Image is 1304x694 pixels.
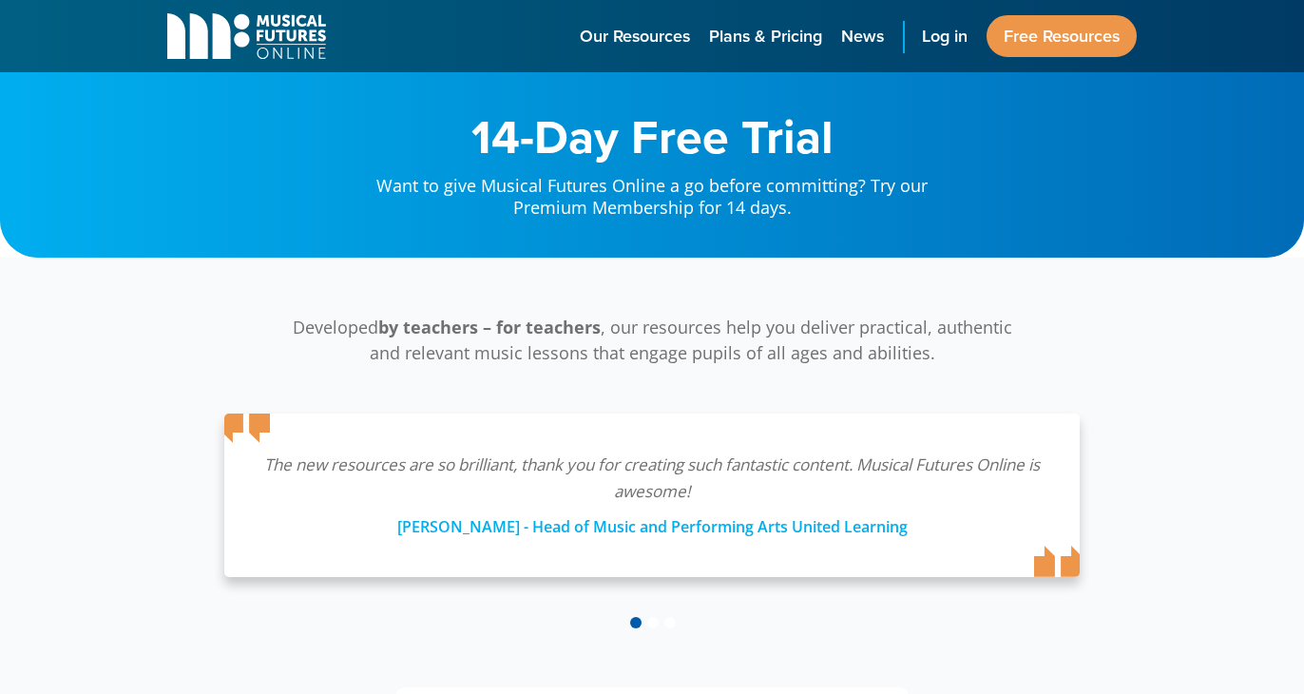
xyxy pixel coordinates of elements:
[378,316,601,338] strong: by teachers – for teachers
[262,505,1042,539] div: [PERSON_NAME] - Head of Music and Performing Arts United Learning
[841,26,884,48] span: News
[580,26,690,48] span: Our Resources
[709,26,822,48] span: Plans & Pricing
[357,162,947,220] p: Want to give Musical Futures Online a go before committing? Try our Premium Membership for 14 days.
[262,452,1042,505] p: The new resources are so brilliant, thank you for creating such fantastic content. Musical Future...
[922,26,968,48] span: Log in
[357,114,947,162] h1: 14-Day Free Trial
[281,315,1023,366] p: Developed , our resources help you deliver practical, authentic and relevant music lessons that e...
[987,15,1137,57] a: Free Resources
